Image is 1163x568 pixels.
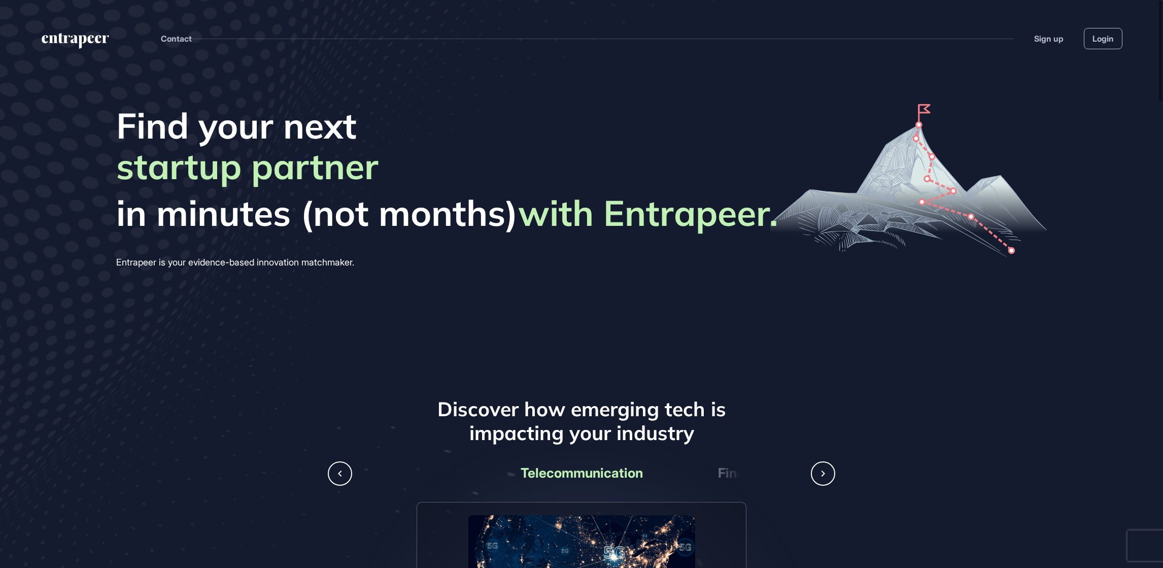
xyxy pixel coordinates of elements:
span: startup partner [116,145,379,191]
strong: with Entrapeer. [518,190,778,235]
div: Telecommunication [505,461,658,485]
a: Sign up [1034,32,1064,45]
h3: Discover how emerging tech is [328,397,835,421]
div: Finance [666,461,819,485]
h3: impacting your industry [328,421,835,445]
span: Find your next [116,104,778,147]
a: Login [1084,28,1122,49]
button: Contact [161,32,192,45]
div: Entrapeer is your evidence-based innovation matchmaker. [116,254,778,271]
a: entrapeer-logo [41,33,110,52]
span: in minutes (not months) [116,191,778,234]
